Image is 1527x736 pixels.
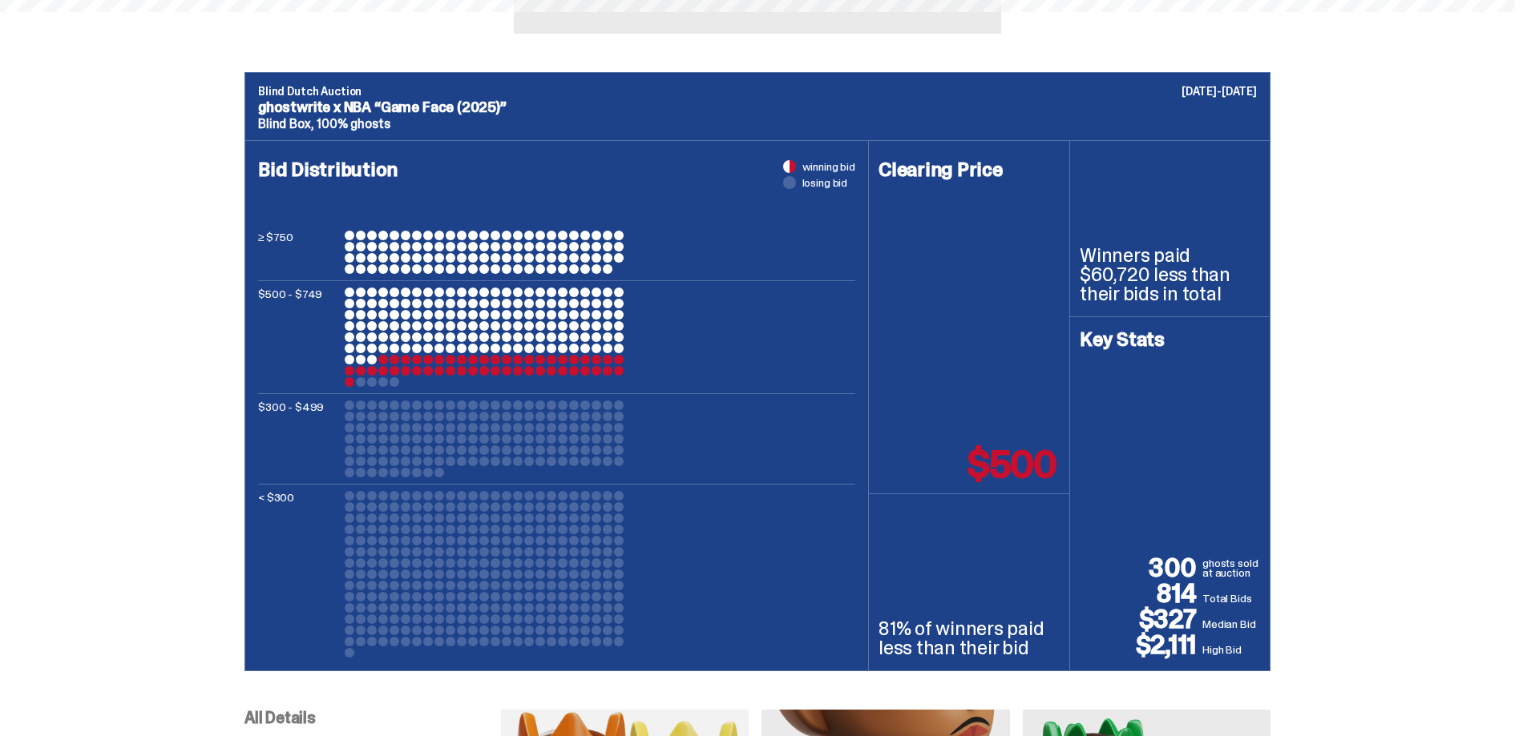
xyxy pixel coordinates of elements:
span: winning bid [802,161,855,172]
p: Total Bids [1202,590,1260,606]
p: < $300 [258,491,338,658]
span: Blind Box, [258,115,313,132]
p: ≥ $750 [258,231,338,274]
p: Winners paid $60,720 less than their bids in total [1080,246,1260,304]
p: ghostwrite x NBA “Game Face (2025)” [258,100,1257,115]
p: Blind Dutch Auction [258,86,1257,97]
p: $327 [1080,606,1202,632]
p: High Bid [1202,641,1260,658]
p: 814 [1080,581,1202,606]
span: 100% ghosts [317,115,390,132]
p: $500 [968,445,1056,484]
h4: Bid Distribution [258,160,855,231]
p: $500 - $749 [258,288,338,387]
span: losing bid [802,177,848,188]
p: 81% of winners paid less than their bid [879,619,1060,658]
p: ghosts sold at auction [1202,558,1260,581]
p: Median Bid [1202,616,1260,632]
p: $2,111 [1080,632,1202,658]
h4: Clearing Price [879,160,1060,179]
p: All Details [244,710,501,726]
h4: Key Stats [1080,330,1260,349]
p: 300 [1080,555,1202,581]
p: [DATE]-[DATE] [1182,86,1257,97]
p: $300 - $499 [258,400,338,477]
